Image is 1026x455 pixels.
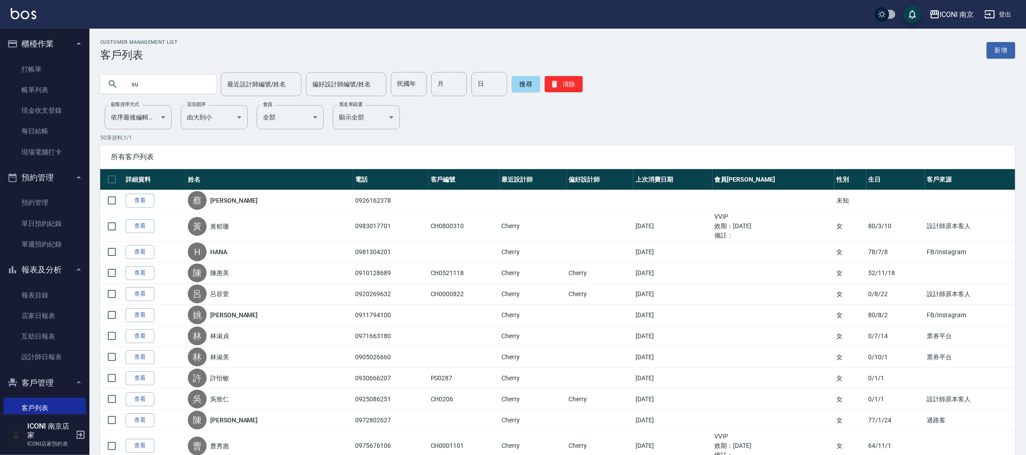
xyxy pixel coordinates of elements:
[263,101,272,108] label: 會員
[925,169,1015,190] th: 客戶來源
[353,347,428,368] td: 0905026660
[353,326,428,347] td: 0971663180
[500,305,567,326] td: Cherry
[633,347,712,368] td: [DATE]
[353,368,428,389] td: 0930666207
[188,348,207,366] div: 林
[925,347,1015,368] td: 票券平台
[567,169,634,190] th: 偏好設計師
[11,8,36,19] img: Logo
[866,211,925,242] td: 80/3/10
[188,242,207,261] div: H
[210,196,258,205] a: [PERSON_NAME]
[567,263,634,284] td: Cherry
[210,289,229,298] a: 呂容萱
[188,191,207,210] div: 蔡
[210,222,229,231] a: 黃郁珊
[633,305,712,326] td: [DATE]
[4,59,86,80] a: 打帳單
[940,9,974,20] div: ICONI 南京
[866,263,925,284] td: 52/11/18
[633,211,712,242] td: [DATE]
[428,211,500,242] td: CH0800310
[715,212,832,221] ul: VVIP
[353,242,428,263] td: 0981304201
[4,258,86,281] button: 報表及分析
[188,306,207,324] div: 姚
[925,242,1015,263] td: FB/Instagram
[188,285,207,303] div: 呂
[4,80,86,100] a: 帳單列表
[27,422,73,440] h5: ICONI 南京店家
[4,347,86,367] a: 設計師日報表
[4,142,86,162] a: 現場電腦打卡
[4,234,86,255] a: 單週預約紀錄
[4,100,86,121] a: 現金收支登錄
[835,284,866,305] td: 女
[835,211,866,242] td: 女
[633,263,712,284] td: [DATE]
[715,441,832,451] ul: 效期： [DATE]
[126,219,154,233] a: 查看
[353,190,428,211] td: 0926162378
[126,266,154,280] a: 查看
[100,39,178,45] h2: Customer Management List
[4,192,86,213] a: 預約管理
[428,368,500,389] td: PS0287
[353,389,428,410] td: 0925086251
[188,264,207,282] div: 陳
[210,416,258,425] a: [PERSON_NAME]
[866,368,925,389] td: 0/1/1
[866,305,925,326] td: 80/8/2
[4,398,86,418] a: 客戶列表
[100,134,1015,142] p: 50 筆資料, 1 / 1
[567,389,634,410] td: Cherry
[4,306,86,326] a: 店家日報表
[126,329,154,343] a: 查看
[925,211,1015,242] td: 設計師原本客人
[4,166,86,189] button: 預約管理
[353,211,428,242] td: 0983017701
[866,389,925,410] td: 0/1/1
[835,242,866,263] td: 女
[111,101,139,108] label: 顧客排序方式
[715,231,832,240] ul: 備註：
[633,326,712,347] td: [DATE]
[633,389,712,410] td: [DATE]
[835,410,866,431] td: 女
[126,287,154,301] a: 查看
[835,169,866,190] th: 性別
[835,326,866,347] td: 女
[428,263,500,284] td: CH0521118
[866,347,925,368] td: 0/10/1
[186,169,353,190] th: 姓名
[987,42,1015,59] a: 新增
[866,326,925,347] td: 0/7/14
[835,347,866,368] td: 女
[333,105,400,129] div: 顯示全部
[866,284,925,305] td: 0/8/22
[210,374,229,383] a: 許怡敏
[712,169,835,190] th: 會員[PERSON_NAME]
[7,426,25,444] img: Person
[339,101,362,108] label: 黑名單篩選
[188,217,207,236] div: 黃
[126,194,154,208] a: 查看
[835,190,866,211] td: 未知
[500,347,567,368] td: Cherry
[500,389,567,410] td: Cherry
[187,101,206,108] label: 呈現順序
[126,245,154,259] a: 查看
[210,310,258,319] a: [PERSON_NAME]
[500,211,567,242] td: Cherry
[866,410,925,431] td: 77/1/24
[633,410,712,431] td: [DATE]
[500,410,567,431] td: Cherry
[428,169,500,190] th: 客戶編號
[126,413,154,427] a: 查看
[105,105,172,129] div: 依序最後編輯時間
[500,169,567,190] th: 最近設計師
[866,169,925,190] th: 生日
[123,169,186,190] th: 詳細資料
[835,263,866,284] td: 女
